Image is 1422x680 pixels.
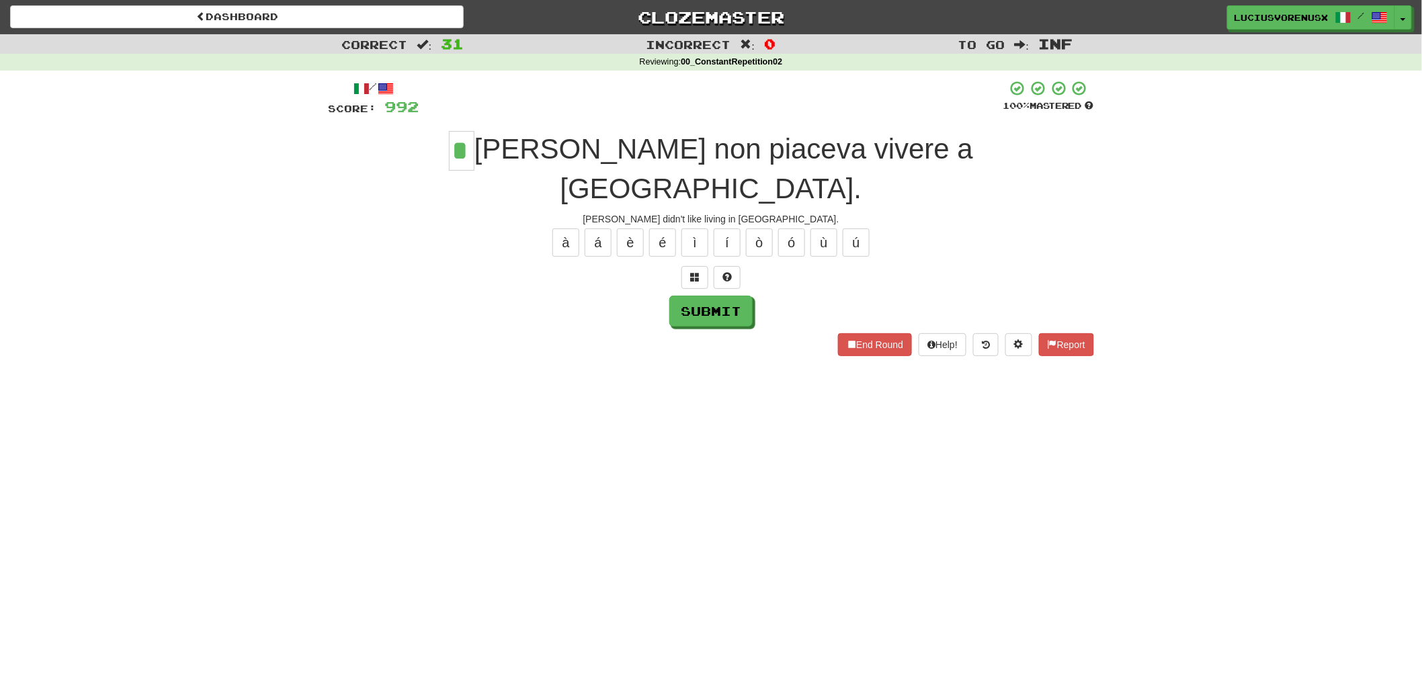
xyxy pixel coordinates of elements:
[384,98,419,115] span: 992
[681,228,708,257] button: ì
[474,133,973,204] span: [PERSON_NAME] non piaceva vivere a [GEOGRAPHIC_DATA].
[484,5,937,29] a: Clozemaster
[741,39,755,50] span: :
[328,103,376,114] span: Score:
[810,228,837,257] button: ù
[1358,11,1365,20] span: /
[342,38,408,51] span: Correct
[1003,100,1030,111] span: 100 %
[714,228,741,257] button: í
[10,5,464,28] a: Dashboard
[1015,39,1030,50] span: :
[1038,36,1073,52] span: Inf
[669,296,753,327] button: Submit
[328,80,419,97] div: /
[1039,333,1094,356] button: Report
[552,228,579,257] button: à
[585,228,612,257] button: á
[681,57,782,67] strong: 00_ConstantRepetition02
[417,39,432,50] span: :
[958,38,1005,51] span: To go
[714,266,741,289] button: Single letter hint - you only get 1 per sentence and score half the points! alt+h
[649,228,676,257] button: é
[617,228,644,257] button: è
[838,333,912,356] button: End Round
[1003,100,1094,112] div: Mastered
[1227,5,1395,30] a: LuciusVorenusX /
[681,266,708,289] button: Switch sentence to multiple choice alt+p
[646,38,731,51] span: Incorrect
[441,36,464,52] span: 31
[843,228,870,257] button: ú
[764,36,776,52] span: 0
[328,212,1094,226] div: [PERSON_NAME] didn't like living in [GEOGRAPHIC_DATA].
[746,228,773,257] button: ò
[1235,11,1329,24] span: LuciusVorenusX
[919,333,966,356] button: Help!
[778,228,805,257] button: ó
[973,333,999,356] button: Round history (alt+y)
